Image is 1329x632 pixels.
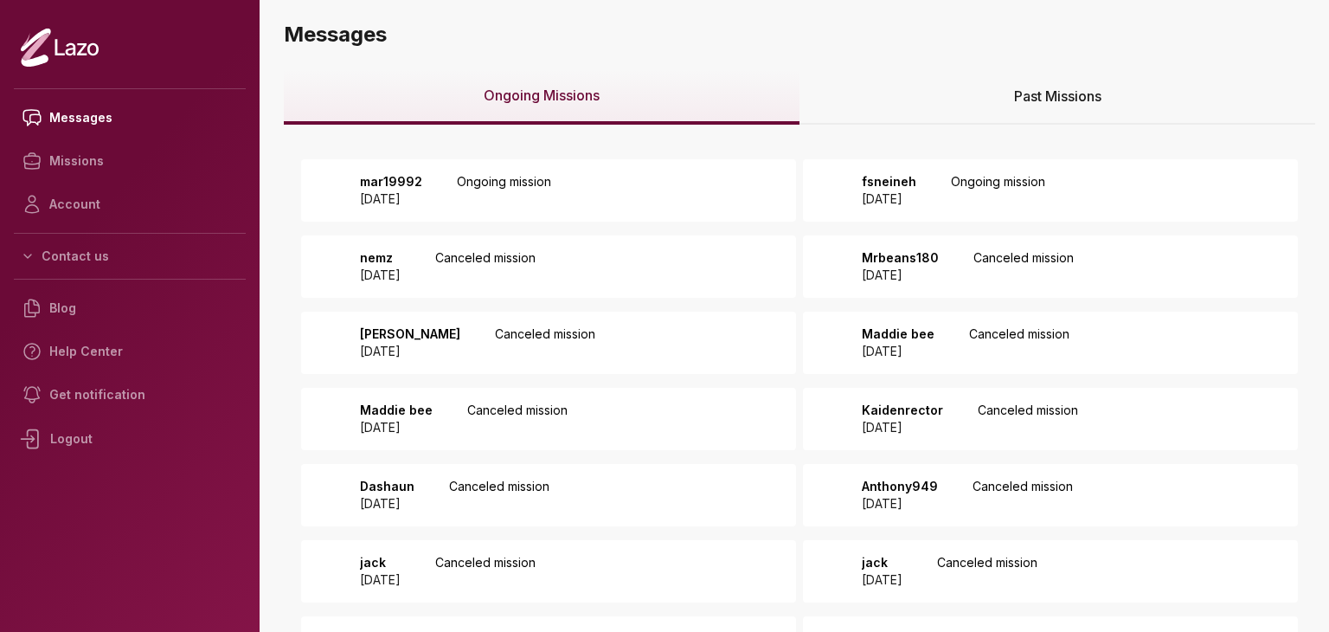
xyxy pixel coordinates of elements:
a: Get notification [14,373,246,416]
p: Canceled mission [973,478,1073,513]
p: Canceled mission [495,326,595,360]
p: Canceled mission [435,554,536,589]
a: Account [14,183,246,226]
p: [DATE] [862,343,934,360]
p: Canceled mission [969,326,1069,360]
p: Canceled mission [435,249,536,284]
p: Maddie bee [360,402,433,419]
p: Ongoing mission [951,173,1045,208]
p: [DATE] [862,571,902,589]
h3: Messages [284,21,1315,48]
p: nemz [360,249,401,267]
p: Canceled mission [449,478,549,513]
p: Canceled mission [978,402,1078,436]
a: Messages [14,96,246,139]
p: jack [360,554,401,571]
p: [DATE] [360,190,422,208]
p: [DATE] [862,495,938,513]
p: Kaidenrector [862,402,943,419]
p: jack [862,554,902,571]
p: [DATE] [360,343,460,360]
span: Past Missions [1014,86,1101,106]
p: Canceled mission [973,249,1074,284]
p: Canceled mission [467,402,568,436]
p: [DATE] [862,419,943,436]
p: [DATE] [360,571,401,589]
p: fsneineh [862,173,916,190]
a: Help Center [14,330,246,373]
button: Contact us [14,241,246,272]
p: Ongoing mission [457,173,551,208]
div: Logout [14,416,246,461]
p: [DATE] [862,267,939,284]
span: Ongoing Missions [484,85,600,106]
p: [DATE] [862,190,916,208]
p: mar19992 [360,173,422,190]
p: [DATE] [360,495,414,513]
p: [PERSON_NAME] [360,326,460,343]
p: Mrbeans180 [862,249,939,267]
p: Dashaun [360,478,414,495]
a: Missions [14,139,246,183]
p: Maddie bee [862,326,934,343]
p: Anthony949 [862,478,938,495]
p: [DATE] [360,419,433,436]
a: Blog [14,287,246,330]
p: Canceled mission [937,554,1037,589]
p: [DATE] [360,267,401,284]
